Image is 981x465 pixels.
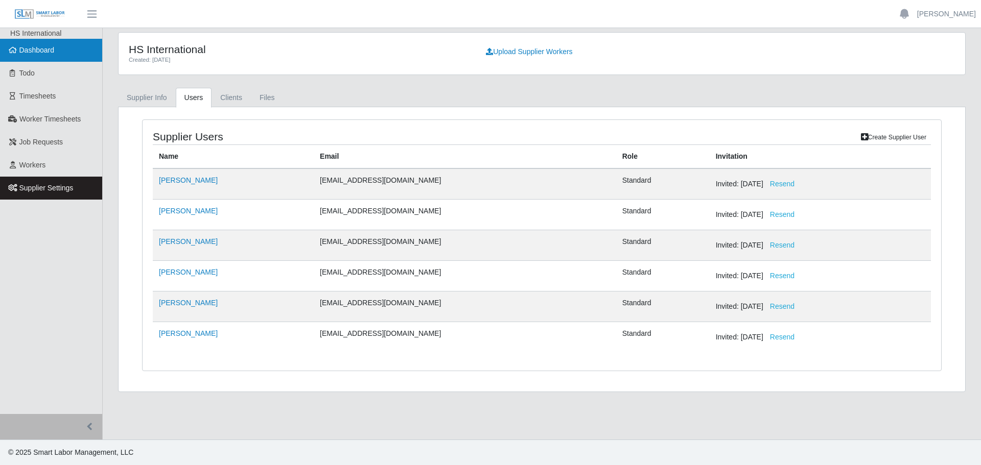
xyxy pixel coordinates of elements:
td: Standard [616,322,710,353]
td: [EMAIL_ADDRESS][DOMAIN_NAME] [314,322,616,353]
button: Resend [763,206,801,224]
h4: Supplier Users [153,130,468,143]
span: Dashboard [19,46,55,54]
h4: HS International [129,43,464,56]
span: Invited: [DATE] [716,180,801,188]
span: Invited: [DATE] [716,241,801,249]
a: [PERSON_NAME] [159,299,218,307]
span: Todo [19,69,35,77]
th: Invitation [710,145,931,169]
td: [EMAIL_ADDRESS][DOMAIN_NAME] [314,168,616,200]
button: Resend [763,298,801,315]
a: Users [176,88,212,108]
span: Invited: [DATE] [716,272,801,280]
th: Email [314,145,616,169]
span: Invited: [DATE] [716,302,801,310]
a: [PERSON_NAME] [159,176,218,184]
span: © 2025 Smart Labor Management, LLC [8,448,133,456]
span: Worker Timesheets [19,115,81,123]
td: Standard [616,291,710,322]
a: Upload Supplier Workers [479,43,579,61]
button: Resend [763,328,801,346]
a: [PERSON_NAME] [159,329,218,337]
a: Create Supplier User [856,130,931,144]
td: Standard [616,261,710,291]
a: Files [251,88,284,108]
td: [EMAIL_ADDRESS][DOMAIN_NAME] [314,261,616,291]
div: Created: [DATE] [129,56,464,64]
a: [PERSON_NAME] [159,268,218,276]
span: Job Requests [19,138,63,146]
span: Workers [19,161,46,169]
a: [PERSON_NAME] [159,237,218,246]
a: Supplier Info [118,88,176,108]
button: Resend [763,175,801,193]
span: Timesheets [19,92,56,100]
span: Invited: [DATE] [716,210,801,218]
a: [PERSON_NAME] [917,9,976,19]
td: Standard [616,168,710,200]
a: Clients [212,88,251,108]
td: Standard [616,230,710,261]
button: Resend [763,236,801,254]
th: Name [153,145,314,169]
a: [PERSON_NAME] [159,207,218,215]
td: [EMAIL_ADDRESS][DOMAIN_NAME] [314,291,616,322]
img: SLM Logo [14,9,65,20]
span: Invited: [DATE] [716,333,801,341]
button: Resend [763,267,801,285]
td: Standard [616,200,710,230]
span: Supplier Settings [19,184,74,192]
span: HS International [10,29,61,37]
td: [EMAIL_ADDRESS][DOMAIN_NAME] [314,230,616,261]
td: [EMAIL_ADDRESS][DOMAIN_NAME] [314,200,616,230]
th: Role [616,145,710,169]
